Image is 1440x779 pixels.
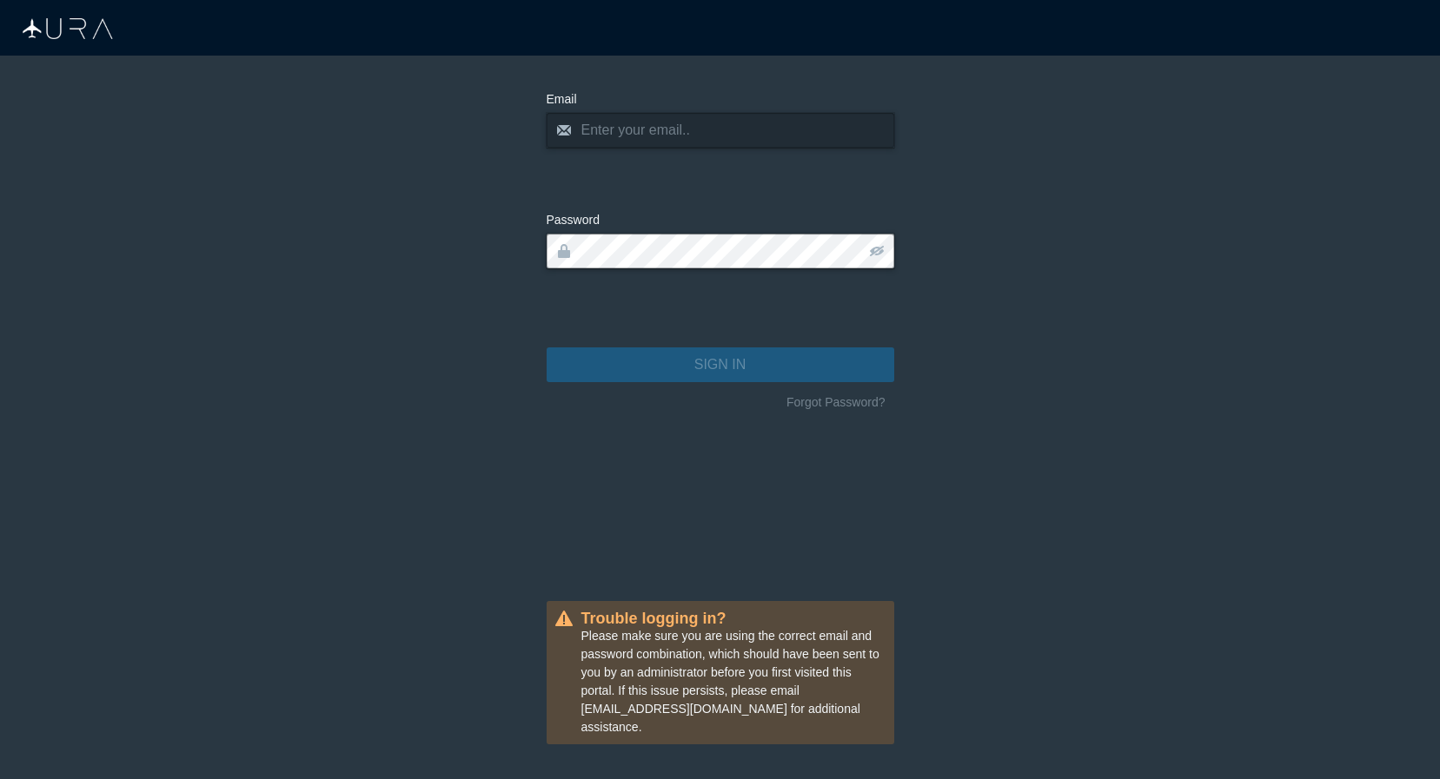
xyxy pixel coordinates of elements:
[547,92,577,106] span: Email
[786,393,886,412] span: Forgot Password?
[23,18,113,39] img: Aura Logo
[547,601,894,744] div: Please make sure you are using the correct email and password combination, which should have been...
[547,347,894,382] button: SIGN IN
[581,610,884,627] h4: Trouble logging in?
[778,389,894,416] button: Forgot Password?
[694,354,747,375] span: SIGN IN
[547,113,894,148] input: Enter your email..
[547,213,600,227] span: Password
